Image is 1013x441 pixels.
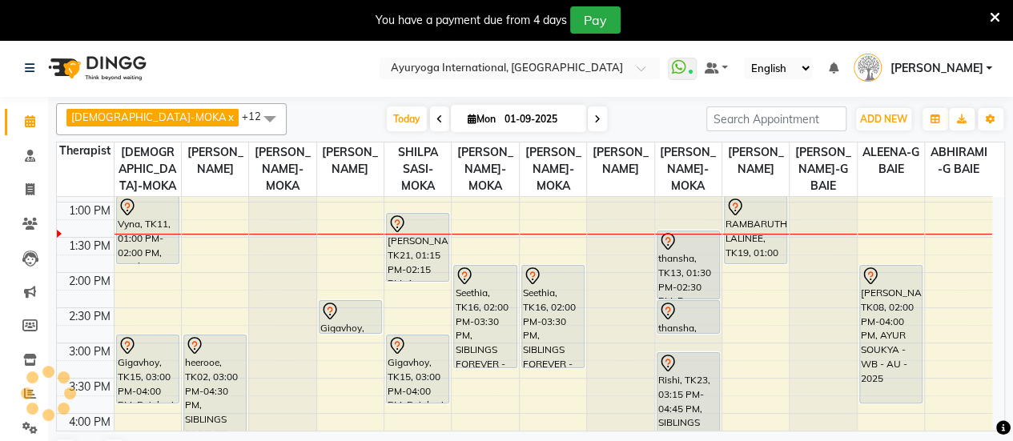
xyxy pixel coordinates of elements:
[790,142,856,196] span: [PERSON_NAME]-G BAIE
[387,214,448,281] div: [PERSON_NAME], TK21, 01:15 PM-02:15 PM, Ayur Relax (Abhyangam + Steam)
[860,113,907,125] span: ADD NEW
[522,266,584,367] div: Seethia, TK16, 02:00 PM-03:30 PM, SIBLINGS FOREVER - ABH + [PERSON_NAME]
[66,308,114,325] div: 2:30 PM
[854,54,882,82] img: Dr ADARSH THAIKKADATH
[249,142,316,196] span: [PERSON_NAME]-MOKA
[570,6,621,34] button: Pay
[376,12,567,29] div: You have a payment due from 4 days
[725,197,786,263] div: RAMBARUTH LALINEE, TK19, 01:00 PM-02:00 PM, 1hr session
[657,301,719,333] div: thansha, TK13, 02:30 PM-03:00 PM, ADD-ON Head & Foot Reflexology (30Min.)
[57,142,114,159] div: Therapist
[66,238,114,255] div: 1:30 PM
[520,142,586,196] span: [PERSON_NAME]-MOKA
[387,106,427,131] span: Today
[856,108,911,130] button: ADD NEW
[184,335,246,437] div: heerooe, TK02, 03:00 PM-04:30 PM, SIBLINGS FOREVER - ABH + [PERSON_NAME]
[387,335,448,403] div: Gigavhoy, TK15, 03:00 PM-04:00 PM, Rujahari (Ayurvedic pain relieveing massage)
[115,142,181,196] span: [DEMOGRAPHIC_DATA]-MOKA
[464,113,500,125] span: Mon
[71,110,227,123] span: [DEMOGRAPHIC_DATA]-MOKA
[858,142,924,179] span: ALEENA-G BAIE
[227,110,234,123] a: x
[41,46,151,90] img: logo
[890,60,983,77] span: [PERSON_NAME]
[182,142,248,179] span: [PERSON_NAME]
[500,107,580,131] input: 2025-09-01
[655,142,722,196] span: [PERSON_NAME]-MOKA
[66,273,114,290] div: 2:00 PM
[452,142,518,196] span: [PERSON_NAME]-MOKA
[117,197,179,263] div: Vyna, TK11, 01:00 PM-02:00 PM, Rujahari (Ayurvedic pain relieveing massage)
[317,142,384,179] span: [PERSON_NAME]
[925,142,992,179] span: ABHIRAMI-G BAIE
[66,379,114,395] div: 3:30 PM
[66,343,114,360] div: 3:00 PM
[384,142,451,196] span: SHILPA SASI-MOKA
[117,335,179,403] div: Gigavhoy, TK15, 03:00 PM-04:00 PM, Rujahari (Ayurvedic pain relieveing massage)
[66,414,114,431] div: 4:00 PM
[66,202,114,219] div: 1:00 PM
[706,106,846,131] input: Search Appointment
[657,231,719,299] div: thansha, TK13, 01:30 PM-02:30 PM, Deep tissue massage
[722,142,789,179] span: [PERSON_NAME]
[242,110,273,122] span: +12
[860,266,922,403] div: [PERSON_NAME], TK08, 02:00 PM-04:00 PM, AYUR SOUKYA - WB - AU - 2025
[454,266,516,367] div: Seethia, TK16, 02:00 PM-03:30 PM, SIBLINGS FOREVER - ABH + [PERSON_NAME]
[587,142,653,179] span: [PERSON_NAME]
[320,301,381,333] div: Gigavhoy, TK15, 02:30 PM-03:00 PM, Consultation with [PERSON_NAME] at [GEOGRAPHIC_DATA]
